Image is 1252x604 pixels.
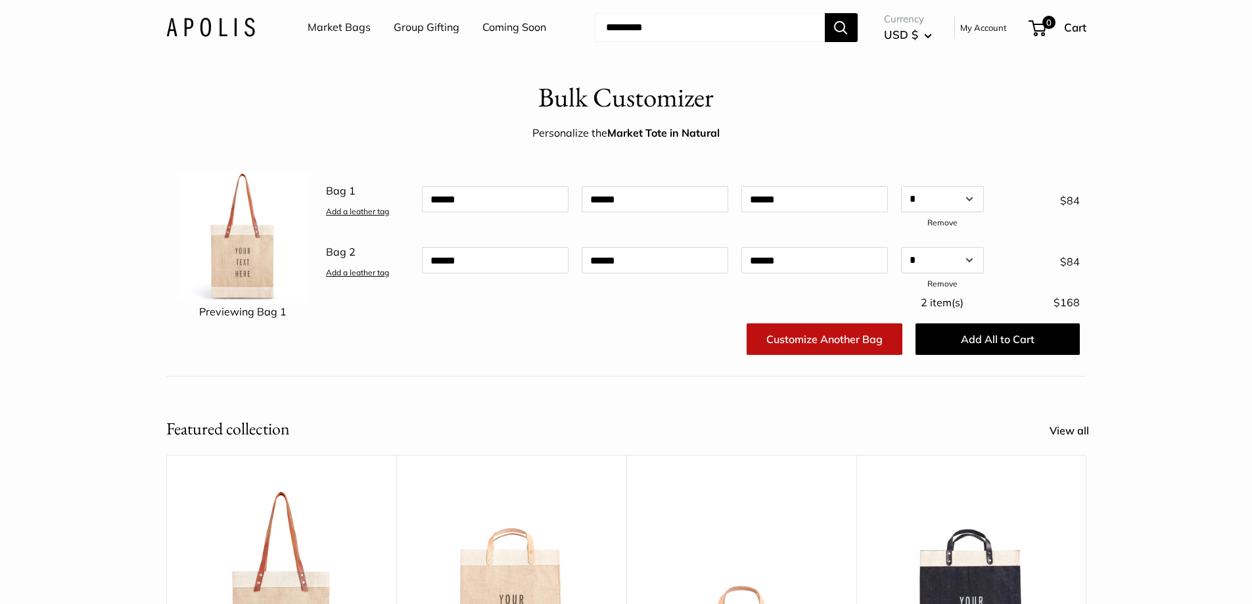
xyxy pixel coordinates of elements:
[607,126,720,139] strong: Market Tote in Natural
[319,237,415,282] div: Bag 2
[825,13,858,42] button: Search
[482,18,546,37] a: Coming Soon
[884,10,932,28] span: Currency
[960,20,1007,35] a: My Account
[166,416,290,442] h2: Featured collection
[990,247,1086,272] div: $84
[1042,16,1055,29] span: 0
[199,305,287,318] span: Previewing Bag 1
[927,218,958,227] a: Remove
[1054,296,1080,309] span: $168
[308,18,371,37] a: Market Bags
[1064,20,1086,34] span: Cart
[990,186,1086,211] div: $84
[326,206,389,216] a: Add a leather tag
[1050,421,1103,441] a: View all
[326,267,389,277] a: Add a leather tag
[166,18,255,37] img: Apolis
[319,176,415,221] div: Bag 1
[538,78,714,117] h1: Bulk Customizer
[916,323,1080,355] button: Add All to Cart
[884,24,932,45] button: USD $
[532,124,720,143] div: Personalize the
[927,279,958,289] a: Remove
[747,323,902,355] a: Customize Another Bag
[595,13,825,42] input: Search...
[1030,17,1086,38] a: 0 Cart
[884,28,918,41] span: USD $
[177,171,308,302] img: Apolis_Natural_MT_01.jpg
[921,296,963,309] span: 2 item(s)
[394,18,459,37] a: Group Gifting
